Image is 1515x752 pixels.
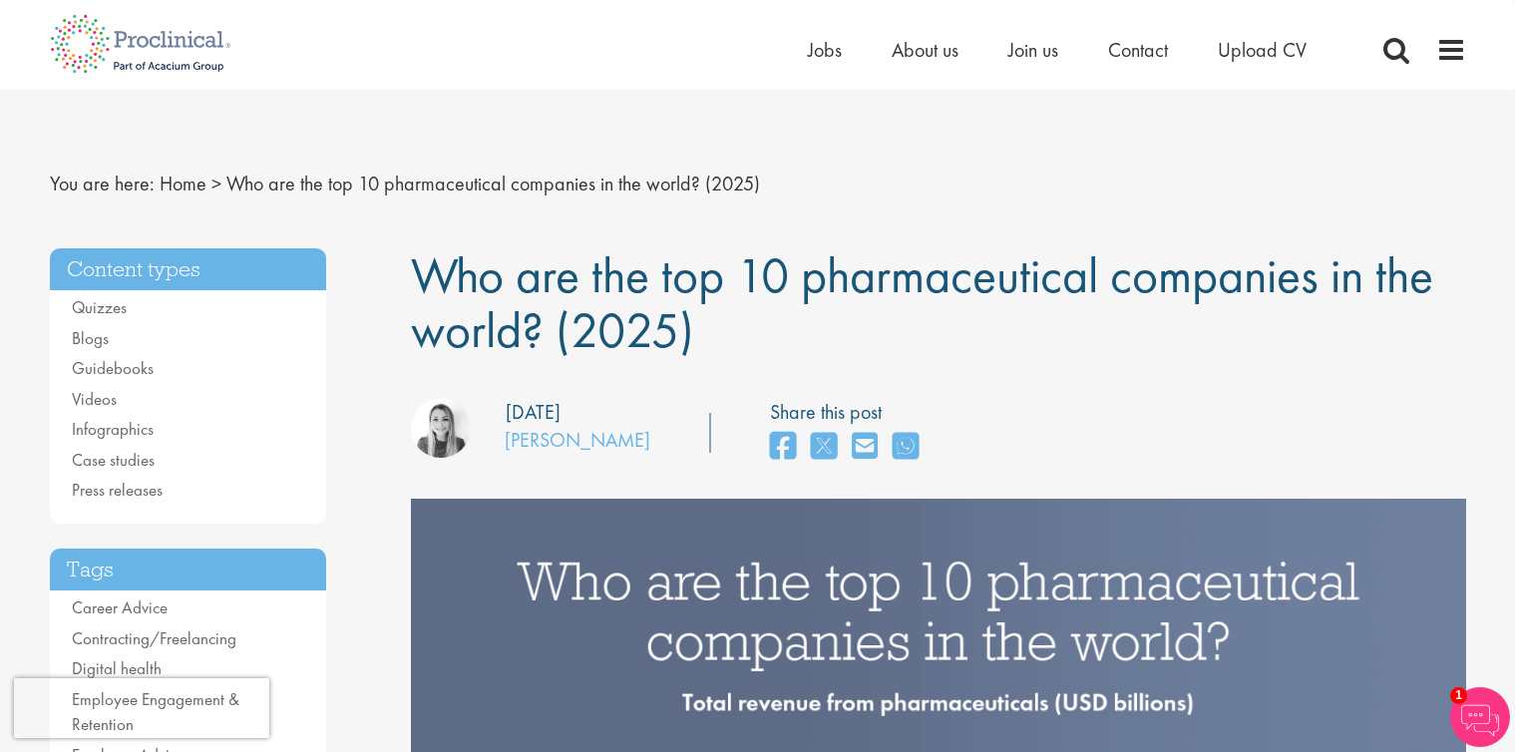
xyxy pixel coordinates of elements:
[1218,37,1307,63] a: Upload CV
[226,171,760,196] span: Who are the top 10 pharmaceutical companies in the world? (2025)
[72,296,127,318] a: Quizzes
[72,657,162,679] a: Digital health
[506,398,561,427] div: [DATE]
[72,357,154,379] a: Guidebooks
[72,418,154,440] a: Infographics
[50,171,155,196] span: You are here:
[1108,37,1168,63] a: Contact
[50,549,327,591] h3: Tags
[72,479,163,501] a: Press releases
[160,171,206,196] a: breadcrumb link
[1450,687,1467,704] span: 1
[808,37,842,63] a: Jobs
[72,327,109,349] a: Blogs
[411,243,1433,362] span: Who are the top 10 pharmaceutical companies in the world? (2025)
[211,171,221,196] span: >
[852,426,878,469] a: share on email
[1450,687,1510,747] img: Chatbot
[770,398,929,427] label: Share this post
[811,426,837,469] a: share on twitter
[72,627,236,649] a: Contracting/Freelancing
[892,37,958,63] a: About us
[411,398,471,458] img: Hannah Burke
[50,248,327,291] h3: Content types
[14,678,269,738] iframe: reCAPTCHA
[72,388,117,410] a: Videos
[72,596,168,618] a: Career Advice
[72,449,155,471] a: Case studies
[1008,37,1058,63] a: Join us
[893,426,919,469] a: share on whats app
[505,427,650,453] a: [PERSON_NAME]
[770,426,796,469] a: share on facebook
